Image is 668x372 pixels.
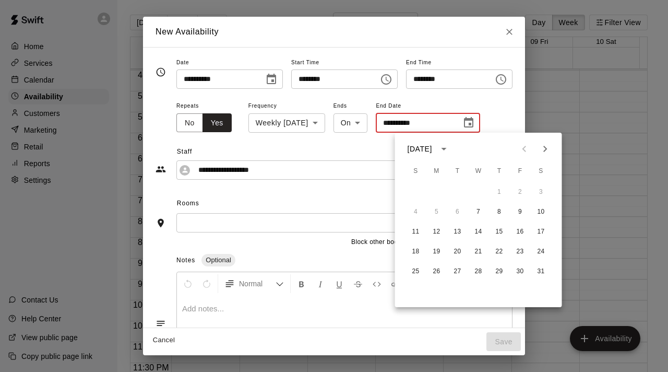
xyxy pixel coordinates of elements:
[368,274,386,293] button: Insert Code
[408,144,432,155] div: [DATE]
[176,113,232,133] div: outlined button group
[469,203,488,222] button: 7
[511,223,530,241] button: 16
[469,161,488,182] span: Wednesday
[407,161,425,182] span: Sunday
[261,69,282,90] button: Choose date, selected date is Jan 7, 2026
[333,99,368,113] span: Ends
[490,242,509,261] button: 22
[312,274,329,293] button: Format Italics
[176,257,195,264] span: Notes
[448,161,467,182] span: Tuesday
[156,67,166,77] svg: Timing
[532,203,551,222] button: 10
[490,161,509,182] span: Thursday
[201,256,235,264] span: Optional
[407,262,425,281] button: 25
[407,242,425,261] button: 18
[248,113,325,133] div: Weekly [DATE]
[220,274,288,293] button: Formatting Options
[448,223,467,241] button: 13
[490,203,509,222] button: 8
[376,69,397,90] button: Choose time, selected time is 8:00 PM
[427,242,446,261] button: 19
[176,113,203,133] button: No
[511,161,530,182] span: Friday
[500,22,519,41] button: Close
[427,223,446,241] button: 12
[532,161,551,182] span: Saturday
[535,138,556,159] button: Next month
[156,164,166,175] svg: Staff
[351,237,493,248] span: Block other bookings in rooms during this time?
[156,25,219,39] h6: New Availability
[156,318,166,329] svg: Notes
[176,99,240,113] span: Repeats
[469,262,488,281] button: 28
[333,113,368,133] div: On
[490,262,509,281] button: 29
[491,69,511,90] button: Choose time, selected time is 9:00 PM
[532,223,551,241] button: 17
[198,274,216,293] button: Redo
[511,242,530,261] button: 23
[330,274,348,293] button: Format Underline
[427,262,446,281] button: 26
[349,274,367,293] button: Format Strikethrough
[406,56,512,70] span: End Time
[202,113,232,133] button: Yes
[239,278,276,289] span: Normal
[177,200,199,207] span: Rooms
[511,203,530,222] button: 9
[448,262,467,281] button: 27
[407,223,425,241] button: 11
[156,218,166,228] svg: Rooms
[147,332,181,348] button: Cancel
[511,262,530,281] button: 30
[179,274,197,293] button: Undo
[248,99,325,113] span: Frequency
[177,144,512,160] span: Staff
[458,112,479,133] button: Choose date
[176,56,283,70] span: Date
[291,56,398,70] span: Start Time
[469,242,488,261] button: 21
[448,242,467,261] button: 20
[469,223,488,241] button: 14
[532,242,551,261] button: 24
[293,274,311,293] button: Format Bold
[387,274,404,293] button: Insert Link
[532,262,551,281] button: 31
[376,99,480,113] span: End Date
[490,223,509,241] button: 15
[427,161,446,182] span: Monday
[435,140,453,158] button: calendar view is open, switch to year view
